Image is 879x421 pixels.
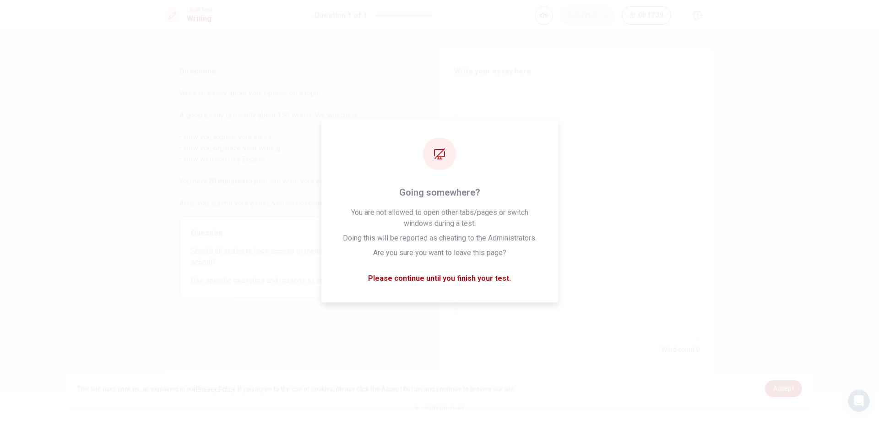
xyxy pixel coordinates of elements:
[662,344,700,355] h6: Word count :
[179,66,425,77] span: Directions
[454,66,700,77] h6: Write your essay here
[179,88,425,209] span: Write an essay about your opinion on a topic. A good essay is usually about 150 words. We will ch...
[66,371,813,406] div: cookieconsent
[765,380,802,397] a: dismiss cookie message
[696,346,700,353] strong: 0
[77,385,516,393] span: This site uses cookies, as explained in our . If you agree to the use of cookies, please click th...
[415,403,464,410] span: © Copyright 2025
[196,385,235,393] a: Privacy Policy
[187,7,212,13] span: Level Test
[848,390,870,412] div: Open Intercom Messenger
[639,12,663,19] span: 00:17:39
[187,13,212,24] h1: Writing
[191,275,413,286] span: Use specific examples and reasons to support your response.
[191,246,413,268] span: Should all students have access to mental health counselors at school?
[208,177,246,186] strong: 20 minutes
[773,385,794,392] span: Accept
[622,6,671,25] button: 00:17:39
[314,10,367,21] h1: Question 1 of 1
[191,228,413,239] span: Question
